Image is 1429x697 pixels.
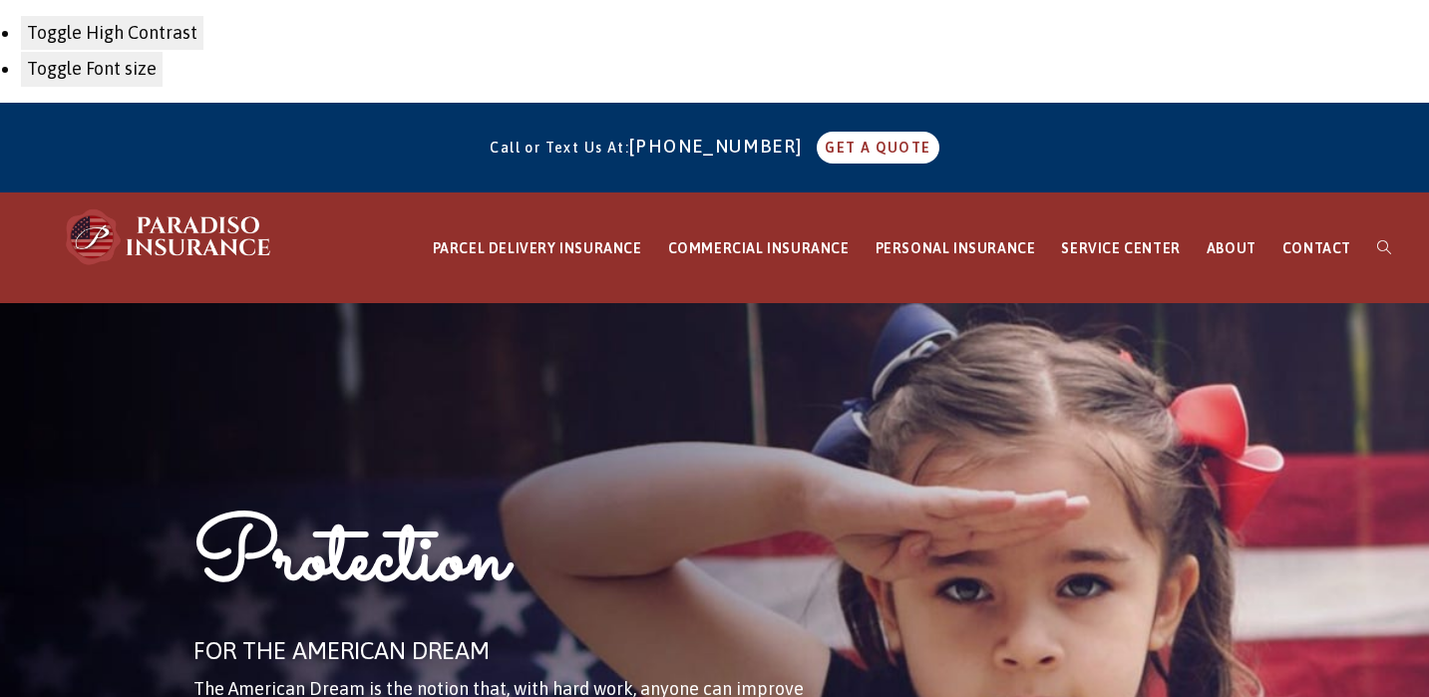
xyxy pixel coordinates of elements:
a: PERSONAL INSURANCE [863,193,1049,304]
span: ABOUT [1207,240,1256,256]
a: [PHONE_NUMBER] [629,136,813,157]
a: GET A QUOTE [817,132,938,164]
a: PARCEL DELIVERY INSURANCE [420,193,655,304]
span: COMMERCIAL INSURANCE [668,240,850,256]
span: FOR THE AMERICAN DREAM [193,637,490,664]
a: ABOUT [1194,193,1269,304]
span: CONTACT [1282,240,1351,256]
a: SERVICE CENTER [1048,193,1193,304]
span: Toggle Font size [27,58,157,79]
button: Toggle High Contrast [20,15,204,51]
span: Toggle High Contrast [27,22,197,43]
a: COMMERCIAL INSURANCE [655,193,863,304]
h1: Protection [193,503,826,629]
a: CONTACT [1269,193,1364,304]
span: SERVICE CENTER [1061,240,1180,256]
span: PARCEL DELIVERY INSURANCE [433,240,642,256]
button: Toggle Font size [20,51,164,87]
span: PERSONAL INSURANCE [876,240,1036,256]
span: Call or Text Us At: [490,140,629,156]
img: Paradiso Insurance [60,207,279,267]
